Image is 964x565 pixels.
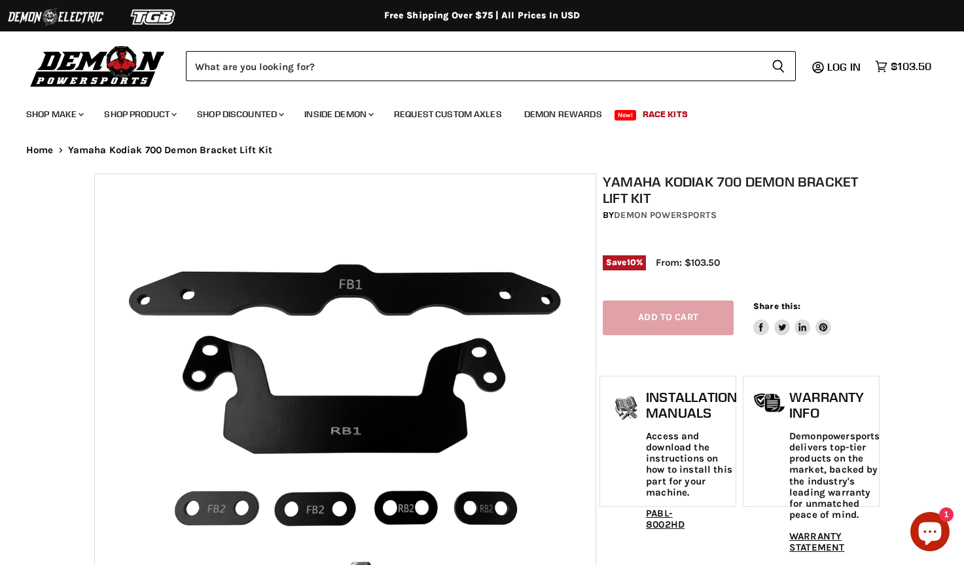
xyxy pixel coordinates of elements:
a: Inside Demon [295,101,382,128]
span: Share this: [753,301,800,311]
span: Yamaha Kodiak 700 Demon Bracket Lift Kit [68,145,273,156]
a: Home [26,145,54,156]
img: Demon Powersports [26,43,170,89]
img: install_manual-icon.png [610,393,643,426]
a: $103.50 [868,57,938,76]
a: Race Kits [633,101,698,128]
p: Access and download the instructions on how to install this part for your machine. [646,431,737,499]
a: Log in [821,61,868,73]
span: From: $103.50 [656,257,720,268]
form: Product [186,51,796,81]
img: TGB Logo 2 [105,5,203,29]
a: Demon Powersports [614,210,716,221]
a: Demon Rewards [514,101,612,128]
img: warranty-icon.png [753,393,786,413]
span: $103.50 [891,60,931,73]
a: Request Custom Axles [384,101,512,128]
a: PABL-8002HD [646,507,685,530]
h1: Yamaha Kodiak 700 Demon Bracket Lift Kit [603,173,876,206]
ul: Main menu [16,96,928,128]
div: by [603,208,876,223]
h1: Warranty Info [789,390,880,420]
img: Demon Electric Logo 2 [7,5,105,29]
input: Search [186,51,761,81]
span: Log in [827,60,861,73]
span: 10 [627,257,636,267]
a: Shop Discounted [187,101,292,128]
span: New! [615,110,637,120]
button: Search [761,51,796,81]
a: WARRANTY STATEMENT [789,530,844,553]
a: Shop Product [94,101,185,128]
p: Demonpowersports delivers top-tier products on the market, backed by the industry's leading warra... [789,431,880,521]
span: Save % [603,255,646,270]
aside: Share this: [753,301,831,335]
h1: Installation Manuals [646,390,737,420]
inbox-online-store-chat: Shopify online store chat [906,512,954,555]
a: Shop Make [16,101,92,128]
